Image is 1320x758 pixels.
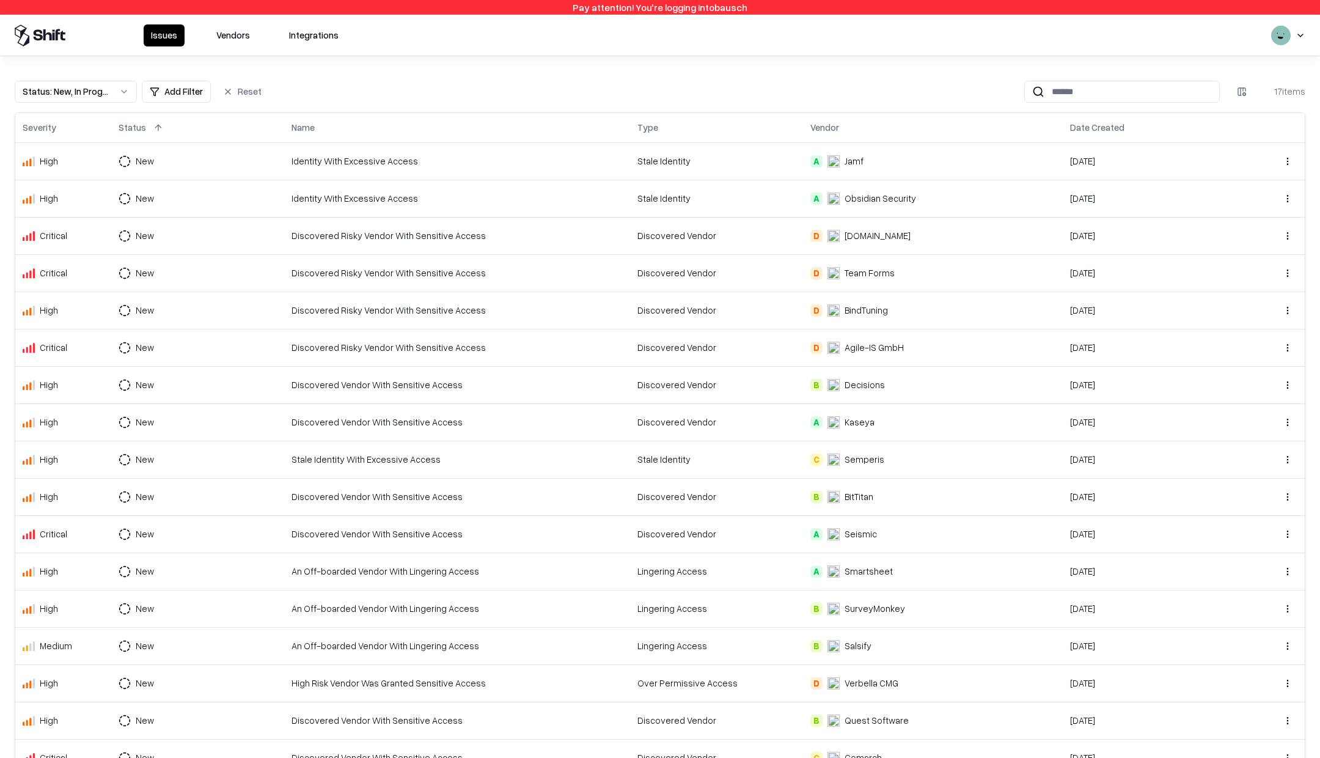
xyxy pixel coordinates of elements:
div: B [810,491,823,503]
div: D [810,677,823,690]
button: New [119,449,176,471]
div: Discovered Vendor [637,267,796,279]
div: Stale Identity [637,453,796,466]
div: Discovered Risky Vendor With Sensitive Access [291,229,623,242]
div: Discovered Vendor With Sensitive Access [291,490,623,503]
img: Semperis [827,454,840,466]
div: New [136,602,154,615]
div: New [136,378,154,391]
button: New [119,672,176,694]
div: Critical [40,229,67,242]
img: Agile-IS GmbH [827,342,840,354]
div: Over Permissive Access [637,677,796,690]
div: [DATE] [1070,602,1228,615]
img: Kaseya [827,416,840,429]
div: Critical [40,341,67,354]
div: Stale Identity With Excessive Access [291,453,623,466]
div: Vendor [810,121,839,134]
div: [DATE] [1070,267,1228,279]
div: [DATE] [1070,155,1228,167]
div: B [810,603,823,615]
div: High [40,565,58,578]
button: New [119,337,176,359]
button: New [119,561,176,583]
div: Stale Identity [637,155,796,167]
div: Discovered Vendor With Sensitive Access [291,378,623,391]
div: An Off-boarded Vendor With Lingering Access [291,565,623,578]
div: New [136,639,154,652]
div: [DATE] [1070,416,1228,429]
img: Smartsheet [827,565,840,578]
div: D [810,342,823,354]
div: Status [119,121,146,134]
div: High [40,192,58,205]
div: New [136,155,154,167]
button: New [119,225,176,247]
div: [DATE] [1070,229,1228,242]
div: D [810,304,823,317]
div: High [40,155,58,167]
div: Salsify [845,639,871,652]
div: Discovered Vendor [637,416,796,429]
div: Type [637,121,658,134]
div: BitTitan [845,490,873,503]
div: New [136,677,154,690]
img: Draw.io [827,230,840,242]
div: New [136,490,154,503]
img: Verbella CMG [827,677,840,690]
div: Critical [40,528,67,540]
img: Quest Software [827,715,840,727]
button: Vendors [209,24,257,46]
div: Date Created [1070,121,1124,134]
div: New [136,229,154,242]
div: Jamf [845,155,864,167]
div: Semperis [845,453,884,466]
div: [DATE] [1070,378,1228,391]
div: A [810,193,823,205]
div: Discovered Vendor [637,304,796,317]
div: Discovered Vendor [637,341,796,354]
button: New [119,523,176,545]
div: [DOMAIN_NAME] [845,229,911,242]
img: BitTitan [827,491,840,503]
div: New [136,341,154,354]
div: Lingering Access [637,639,796,652]
div: A [810,528,823,540]
div: High [40,378,58,391]
button: New [119,710,176,732]
div: Status : New, In Progress [23,85,109,98]
div: Agile-IS GmbH [845,341,904,354]
div: New [136,304,154,317]
button: New [119,598,176,620]
div: [DATE] [1070,565,1228,578]
div: B [810,715,823,727]
div: New [136,267,154,279]
div: High [40,714,58,727]
button: Add Filter [142,81,211,103]
div: A [810,565,823,578]
div: Severity [23,121,56,134]
div: Decisions [845,378,885,391]
div: High [40,453,58,466]
div: Name [291,121,315,134]
button: New [119,262,176,284]
div: High [40,677,58,690]
div: Smartsheet [845,565,893,578]
button: Reset [216,81,269,103]
div: New [136,416,154,429]
div: Discovered Risky Vendor With Sensitive Access [291,304,623,317]
div: Discovered Vendor [637,229,796,242]
div: Discovered Vendor [637,714,796,727]
button: New [119,411,176,433]
img: BindTuning [827,304,840,317]
button: New [119,188,176,210]
div: Discovered Vendor [637,378,796,391]
div: New [136,453,154,466]
button: Issues [144,24,185,46]
div: Lingering Access [637,565,796,578]
div: Kaseya [845,416,875,429]
div: Seismic [845,528,877,540]
div: New [136,565,154,578]
div: Discovered Vendor [637,528,796,540]
div: Team Forms [845,267,895,279]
